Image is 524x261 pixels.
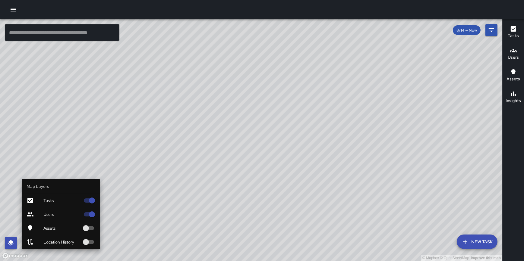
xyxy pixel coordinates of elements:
[503,43,524,65] button: Users
[503,87,524,108] button: Insights
[22,194,100,207] div: Tasks
[43,211,80,217] span: Users
[508,33,519,39] h6: Tasks
[43,225,80,231] span: Assets
[453,28,481,33] span: 8/14 — Now
[506,98,521,104] h6: Insights
[508,54,519,61] h6: Users
[22,207,100,221] div: Users
[507,76,520,82] h6: Assets
[485,24,497,36] button: Filters
[22,221,100,235] div: Assets
[22,235,100,249] div: Location History
[457,235,497,249] button: New Task
[43,239,80,245] span: Location History
[22,179,100,194] li: Map Layers
[43,197,80,204] span: Tasks
[503,65,524,87] button: Assets
[503,22,524,43] button: Tasks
